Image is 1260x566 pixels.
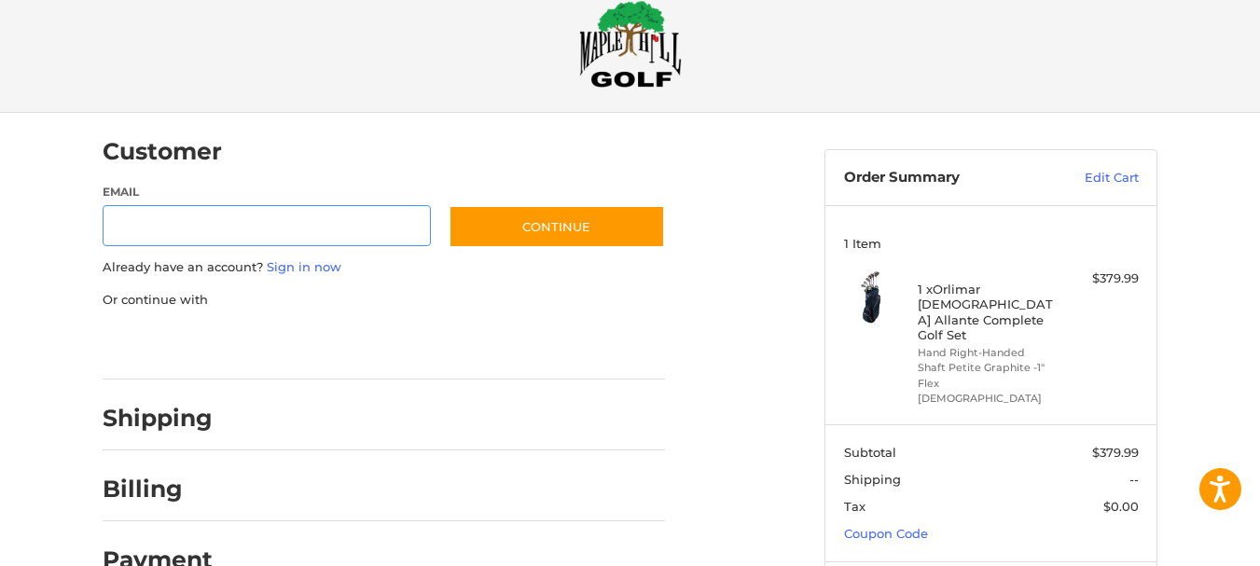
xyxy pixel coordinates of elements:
[918,360,1060,376] li: Shaft Petite Graphite -1"
[1065,269,1139,288] div: $379.99
[103,184,431,200] label: Email
[1092,445,1139,460] span: $379.99
[1129,472,1139,487] span: --
[844,236,1139,251] h3: 1 Item
[918,345,1060,361] li: Hand Right-Handed
[103,291,665,310] p: Or continue with
[844,526,928,541] a: Coupon Code
[97,327,237,361] iframe: PayPal-paypal
[844,169,1045,187] h3: Order Summary
[918,376,1060,407] li: Flex [DEMOGRAPHIC_DATA]
[449,205,665,248] button: Continue
[844,499,865,514] span: Tax
[413,327,553,361] iframe: PayPal-venmo
[103,137,222,166] h2: Customer
[103,258,665,277] p: Already have an account?
[103,404,213,433] h2: Shipping
[844,472,901,487] span: Shipping
[103,475,212,504] h2: Billing
[918,282,1060,342] h4: 1 x Orlimar [DEMOGRAPHIC_DATA] Allante Complete Golf Set
[267,259,341,274] a: Sign in now
[1103,499,1139,514] span: $0.00
[1045,169,1139,187] a: Edit Cart
[255,327,395,361] iframe: PayPal-paylater
[844,445,896,460] span: Subtotal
